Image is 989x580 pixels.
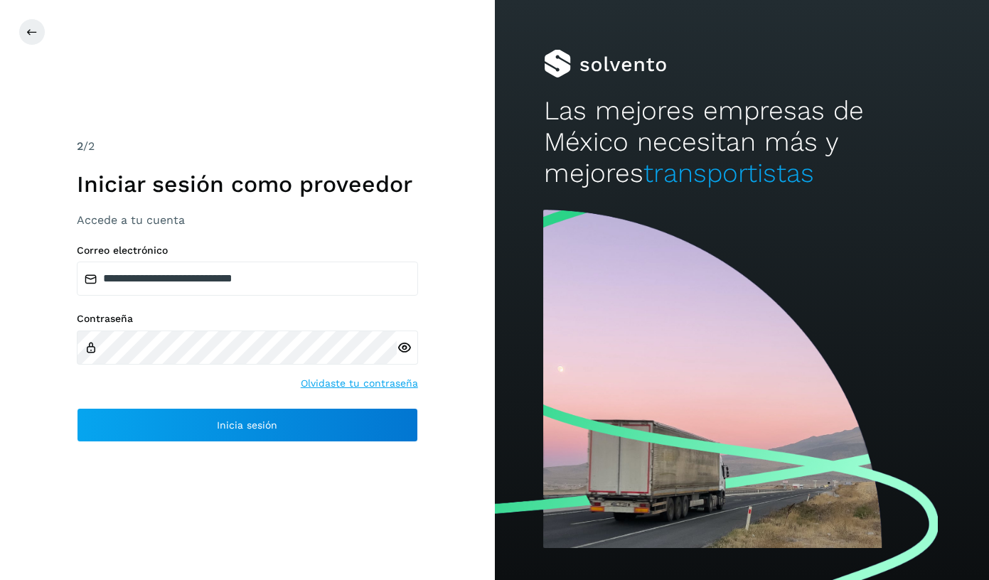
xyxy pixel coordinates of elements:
[217,420,277,430] span: Inicia sesión
[643,158,814,188] span: transportistas
[77,139,83,153] span: 2
[77,171,418,198] h1: Iniciar sesión como proveedor
[544,95,939,190] h2: Las mejores empresas de México necesitan más y mejores
[301,376,418,391] a: Olvidaste tu contraseña
[77,138,418,155] div: /2
[77,213,418,227] h3: Accede a tu cuenta
[77,313,418,325] label: Contraseña
[77,245,418,257] label: Correo electrónico
[77,408,418,442] button: Inicia sesión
